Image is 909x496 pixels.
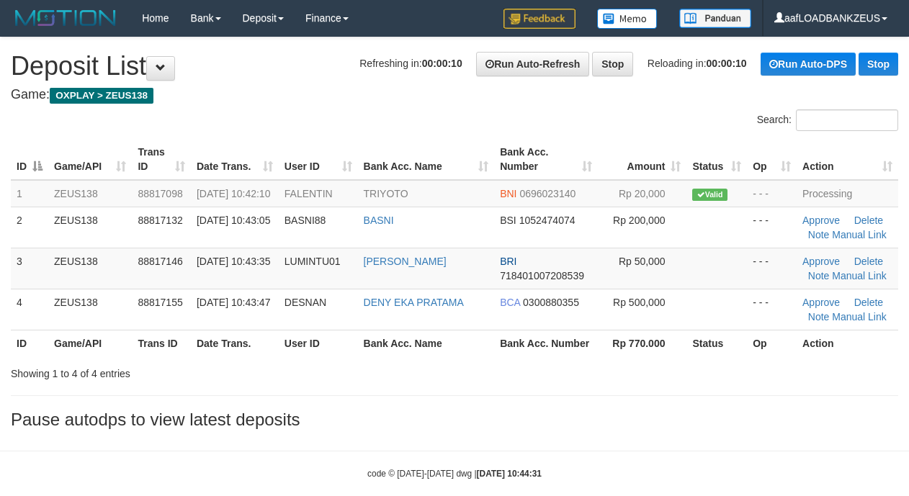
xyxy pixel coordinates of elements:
img: Button%20Memo.svg [597,9,658,29]
td: Processing [797,180,898,207]
th: Trans ID [132,330,191,356]
span: BASNI88 [285,215,326,226]
span: Rp 50,000 [619,256,666,267]
th: Action: activate to sort column ascending [797,139,898,180]
span: [DATE] 10:43:47 [197,297,270,308]
th: Status: activate to sort column ascending [686,139,747,180]
strong: 00:00:10 [422,58,462,69]
input: Search: [796,109,898,131]
span: Rp 200,000 [613,215,665,226]
th: Amount: activate to sort column ascending [598,139,686,180]
a: Manual Link [832,229,887,240]
span: FALENTIN [285,188,333,199]
th: Date Trans.: activate to sort column ascending [191,139,279,180]
a: Note [808,270,830,281]
th: Status [686,330,747,356]
span: 88817132 [138,215,182,226]
th: Op [747,330,797,356]
span: 88817146 [138,256,182,267]
a: Manual Link [832,311,887,323]
td: 4 [11,289,48,330]
th: ID: activate to sort column descending [11,139,48,180]
th: Rp 770.000 [598,330,686,356]
a: Delete [854,215,883,226]
th: Date Trans. [191,330,279,356]
td: 1 [11,180,48,207]
span: OXPLAY > ZEUS138 [50,88,153,104]
label: Search: [757,109,898,131]
span: Valid transaction [692,189,727,201]
th: Action [797,330,898,356]
th: Game/API: activate to sort column ascending [48,139,132,180]
td: 3 [11,248,48,289]
span: [DATE] 10:43:05 [197,215,270,226]
td: - - - [747,289,797,330]
span: LUMINTU01 [285,256,341,267]
th: User ID [279,330,358,356]
span: Copy 1052474074 to clipboard [519,215,576,226]
a: Stop [592,52,633,76]
a: Run Auto-DPS [761,53,856,76]
th: Trans ID: activate to sort column ascending [132,139,191,180]
img: MOTION_logo.png [11,7,120,29]
th: User ID: activate to sort column ascending [279,139,358,180]
span: Refreshing in: [359,58,462,69]
span: Copy 0300880355 to clipboard [523,297,579,308]
span: Rp 20,000 [619,188,666,199]
td: - - - [747,207,797,248]
span: Copy 0696023140 to clipboard [519,188,576,199]
a: [PERSON_NAME] [364,256,447,267]
th: Game/API [48,330,132,356]
span: [DATE] 10:43:35 [197,256,270,267]
img: panduan.png [679,9,751,28]
th: Op: activate to sort column ascending [747,139,797,180]
td: 2 [11,207,48,248]
td: ZEUS138 [48,180,132,207]
span: DESNAN [285,297,326,308]
th: ID [11,330,48,356]
th: Bank Acc. Number: activate to sort column ascending [494,139,598,180]
a: Approve [802,256,840,267]
td: ZEUS138 [48,289,132,330]
th: Bank Acc. Number [494,330,598,356]
td: - - - [747,248,797,289]
a: Delete [854,256,883,267]
span: 88817098 [138,188,182,199]
a: Manual Link [832,270,887,281]
span: Reloading in: [648,58,747,69]
th: Bank Acc. Name [358,330,495,356]
a: Delete [854,297,883,308]
img: Feedback.jpg [503,9,576,29]
h3: Pause autodps to view latest deposits [11,410,898,429]
h4: Game: [11,88,898,102]
a: DENY EKA PRATAMA [364,297,464,308]
a: BASNI [364,215,394,226]
a: Approve [802,215,840,226]
td: ZEUS138 [48,248,132,289]
strong: [DATE] 10:44:31 [477,469,542,479]
td: - - - [747,180,797,207]
small: code © [DATE]-[DATE] dwg | [367,469,542,479]
a: Note [808,311,830,323]
a: Approve [802,297,840,308]
span: Copy 718401007208539 to clipboard [500,270,584,281]
span: BCA [500,297,520,308]
span: [DATE] 10:42:10 [197,188,270,199]
td: ZEUS138 [48,207,132,248]
span: Rp 500,000 [613,297,665,308]
a: Stop [859,53,898,76]
strong: 00:00:10 [707,58,747,69]
a: TRIYOTO [364,188,408,199]
h1: Deposit List [11,52,898,81]
div: Showing 1 to 4 of 4 entries [11,361,368,381]
span: BNI [500,188,516,199]
span: BRI [500,256,516,267]
span: 88817155 [138,297,182,308]
a: Note [808,229,830,240]
span: BSI [500,215,516,226]
a: Run Auto-Refresh [476,52,589,76]
th: Bank Acc. Name: activate to sort column ascending [358,139,495,180]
